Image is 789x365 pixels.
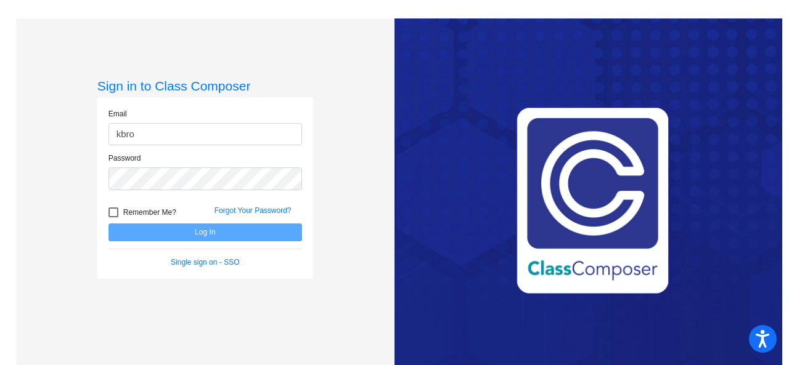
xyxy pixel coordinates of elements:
label: Email [108,108,127,119]
label: Password [108,153,141,164]
h3: Sign in to Class Composer [97,78,313,94]
button: Log In [108,223,302,241]
a: Forgot Your Password? [215,206,292,215]
span: Remember Me? [123,205,176,220]
a: Single sign on - SSO [171,258,239,267]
